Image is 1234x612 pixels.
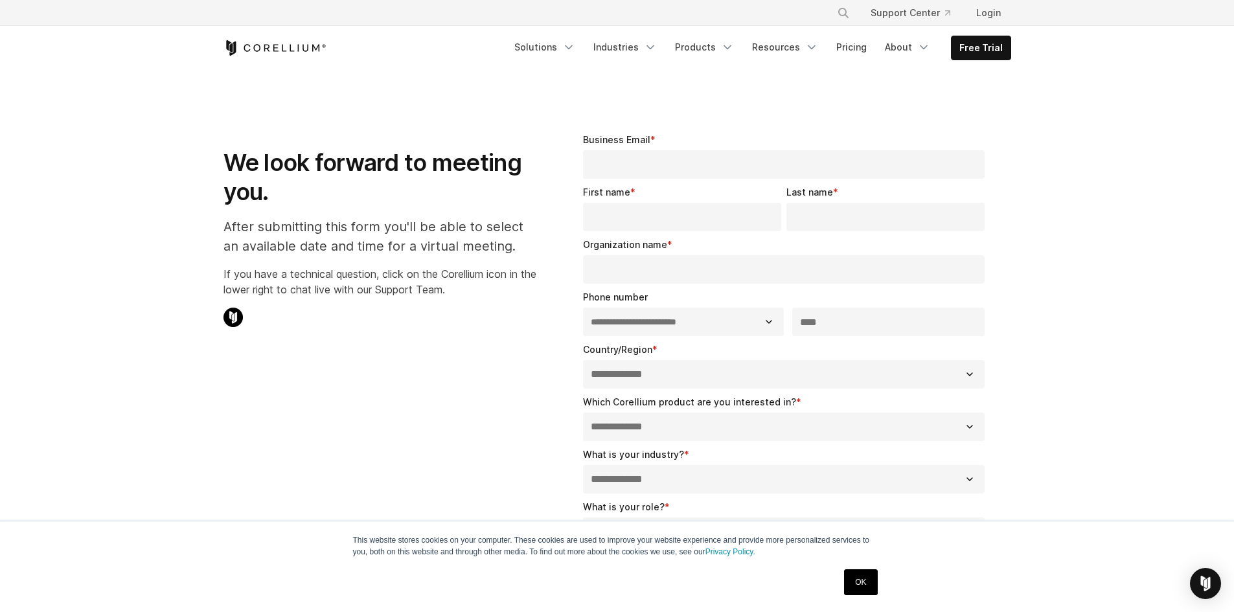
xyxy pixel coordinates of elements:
[844,569,877,595] a: OK
[583,501,665,512] span: What is your role?
[586,36,665,59] a: Industries
[223,266,536,297] p: If you have a technical question, click on the Corellium icon in the lower right to chat live wit...
[583,291,648,302] span: Phone number
[828,36,874,59] a: Pricing
[583,396,796,407] span: Which Corellium product are you interested in?
[583,449,684,460] span: What is your industry?
[705,547,755,556] a: Privacy Policy.
[667,36,742,59] a: Products
[877,36,938,59] a: About
[966,1,1011,25] a: Login
[353,534,882,558] p: This website stores cookies on your computer. These cookies are used to improve your website expe...
[507,36,1011,60] div: Navigation Menu
[583,239,667,250] span: Organization name
[583,134,650,145] span: Business Email
[744,36,826,59] a: Resources
[223,40,326,56] a: Corellium Home
[583,187,630,198] span: First name
[223,308,243,327] img: Corellium Chat Icon
[583,344,652,355] span: Country/Region
[223,217,536,256] p: After submitting this form you'll be able to select an available date and time for a virtual meet...
[786,187,833,198] span: Last name
[821,1,1011,25] div: Navigation Menu
[507,36,583,59] a: Solutions
[860,1,961,25] a: Support Center
[223,148,536,207] h1: We look forward to meeting you.
[952,36,1011,60] a: Free Trial
[832,1,855,25] button: Search
[1190,568,1221,599] div: Open Intercom Messenger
